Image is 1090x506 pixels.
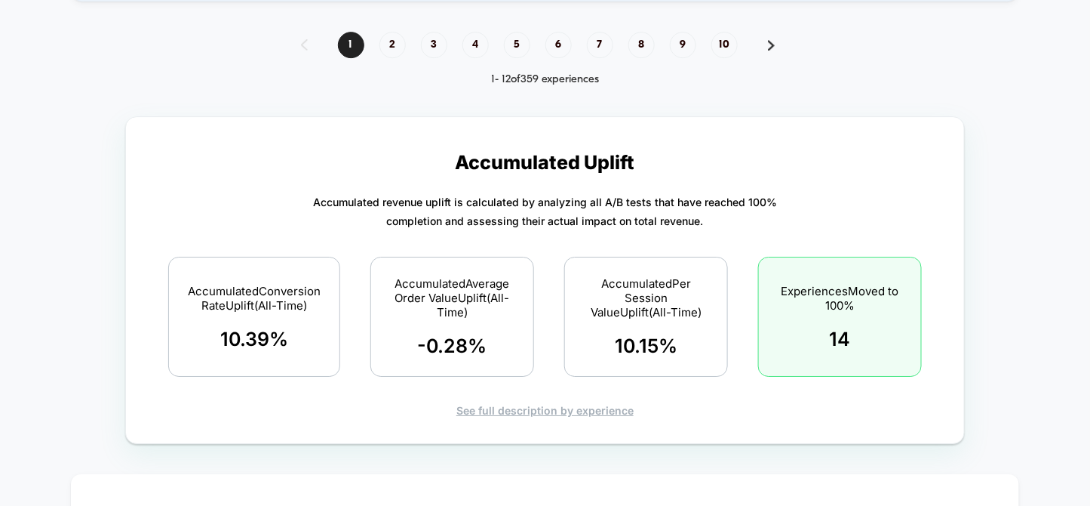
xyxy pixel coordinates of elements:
[421,32,447,58] span: 3
[711,32,738,58] span: 10
[768,40,775,51] img: pagination forward
[379,32,406,58] span: 2
[462,32,489,58] span: 4
[455,151,634,174] p: Accumulated Uplift
[829,328,850,350] span: 14
[545,32,572,58] span: 6
[313,193,777,230] p: Accumulated revenue uplift is calculated by analyzing all A/B tests that have reached 100% comple...
[152,404,938,417] div: See full description by experience
[628,32,655,58] span: 8
[188,284,321,313] span: Accumulated Conversion Rate Uplift (All-Time)
[587,32,613,58] span: 7
[670,32,696,58] span: 9
[220,328,288,350] span: 10.39 %
[584,276,708,319] span: Accumulated Per Session Value Uplift (All-Time)
[390,276,514,319] span: Accumulated Average Order Value Uplift (All-Time)
[286,73,805,86] div: 1 - 12 of 359 experiences
[778,284,902,313] span: Experiences Moved to 100%
[417,335,487,357] span: -0.28 %
[504,32,530,58] span: 5
[615,335,677,357] span: 10.15 %
[338,32,364,58] span: 1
